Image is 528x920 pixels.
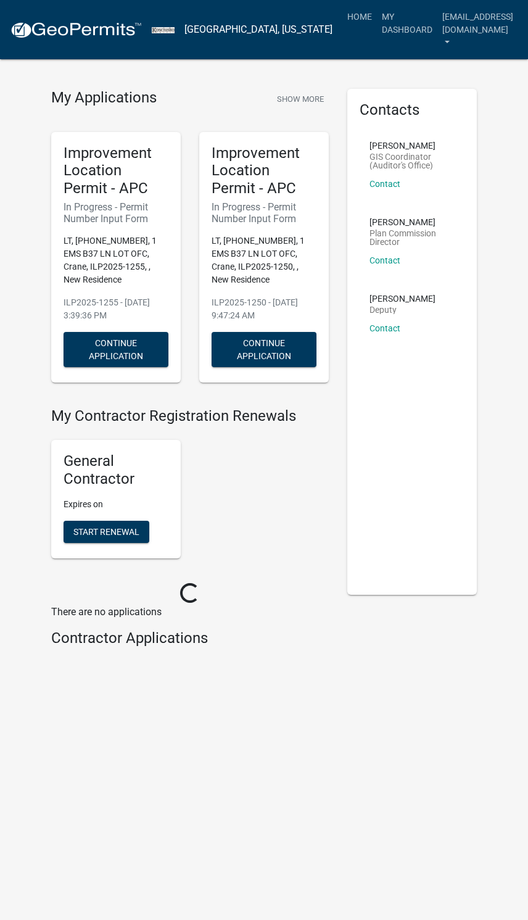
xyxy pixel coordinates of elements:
[51,89,157,107] h4: My Applications
[152,27,175,33] img: Kosciusko County, Indiana
[212,332,316,367] button: Continue Application
[369,152,455,170] p: GIS Coordinator (Auditor's Office)
[369,229,455,246] p: Plan Commission Director
[64,332,168,367] button: Continue Application
[437,5,518,54] a: [EMAIL_ADDRESS][DOMAIN_NAME]
[64,452,168,488] h5: General Contractor
[51,605,329,620] p: There are no applications
[342,5,377,28] a: Home
[212,144,316,197] h5: Improvement Location Permit - APC
[51,407,329,425] h4: My Contractor Registration Renewals
[51,629,329,652] wm-workflow-list-section: Contractor Applications
[64,521,149,543] button: Start Renewal
[184,19,332,40] a: [GEOGRAPHIC_DATA], [US_STATE]
[360,101,464,119] h5: Contacts
[64,498,168,511] p: Expires on
[212,296,316,322] p: ILP2025-1250 - [DATE] 9:47:24 AM
[369,255,400,265] a: Contact
[369,294,435,303] p: [PERSON_NAME]
[369,305,435,314] p: Deputy
[64,234,168,286] p: LT, [PHONE_NUMBER], 1 EMS B37 LN LOT OFC, Crane, ILP2025-1255, , New Residence
[369,179,400,189] a: Contact
[369,323,400,333] a: Contact
[64,201,168,225] h6: In Progress - Permit Number Input Form
[51,629,329,647] h4: Contractor Applications
[212,201,316,225] h6: In Progress - Permit Number Input Form
[272,89,329,109] button: Show More
[369,141,455,150] p: [PERSON_NAME]
[73,526,139,536] span: Start Renewal
[64,296,168,322] p: ILP2025-1255 - [DATE] 3:39:36 PM
[51,407,329,568] wm-registration-list-section: My Contractor Registration Renewals
[64,144,168,197] h5: Improvement Location Permit - APC
[212,234,316,286] p: LT, [PHONE_NUMBER], 1 EMS B37 LN LOT OFC, Crane, ILP2025-1250, , New Residence
[369,218,455,226] p: [PERSON_NAME]
[377,5,437,41] a: My Dashboard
